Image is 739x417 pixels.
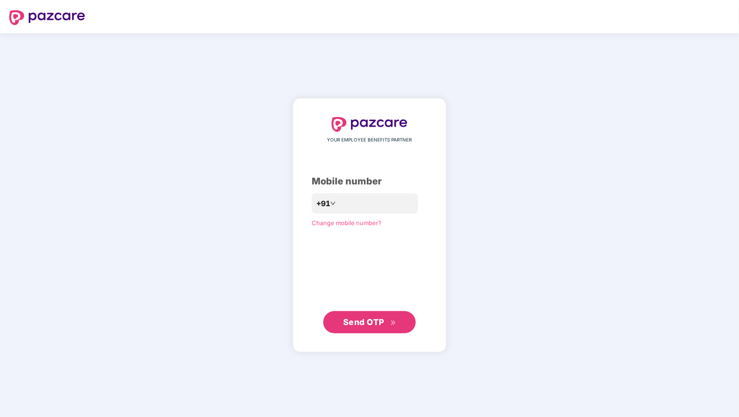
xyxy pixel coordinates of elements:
[9,10,85,25] img: logo
[332,117,407,132] img: logo
[312,174,427,189] div: Mobile number
[312,219,382,227] a: Change mobile number?
[323,311,416,333] button: Send OTPdouble-right
[327,136,412,144] span: YOUR EMPLOYEE BENEFITS PARTNER
[316,198,330,209] span: +91
[343,317,384,327] span: Send OTP
[390,320,396,326] span: double-right
[330,201,336,206] span: down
